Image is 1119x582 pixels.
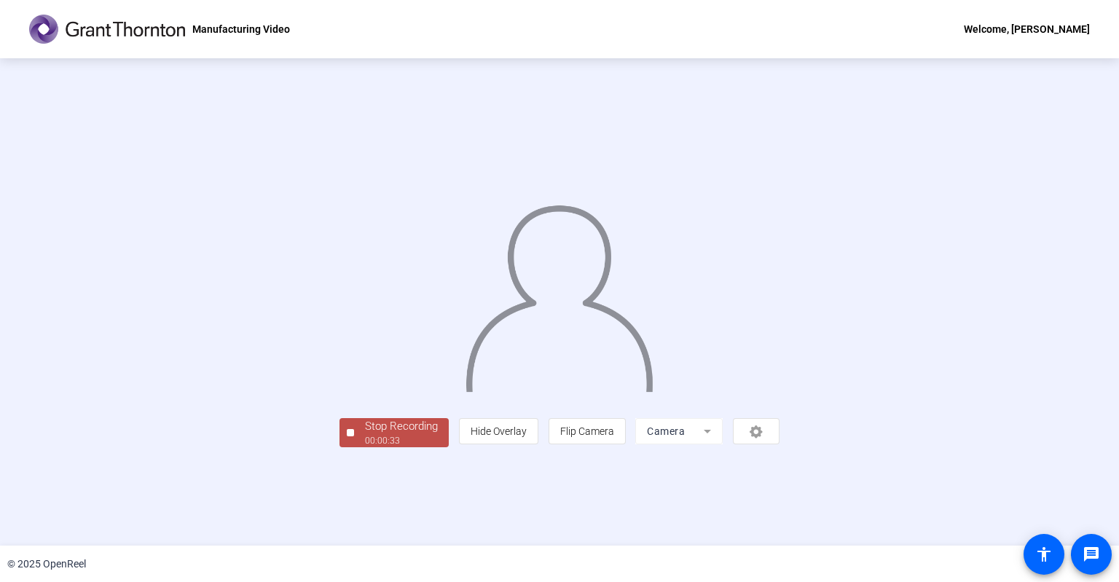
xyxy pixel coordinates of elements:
img: overlay [464,194,654,392]
mat-icon: accessibility [1035,546,1053,563]
mat-icon: message [1083,546,1100,563]
div: Stop Recording [365,418,438,435]
div: Welcome, [PERSON_NAME] [964,20,1090,38]
p: Manufacturing Video [192,20,290,38]
span: Hide Overlay [471,425,527,437]
button: Hide Overlay [459,418,538,444]
button: Flip Camera [549,418,626,444]
div: © 2025 OpenReel [7,557,86,572]
button: Stop Recording00:00:33 [339,418,449,448]
img: OpenReel logo [29,15,185,44]
span: Flip Camera [560,425,614,437]
div: 00:00:33 [365,434,438,447]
